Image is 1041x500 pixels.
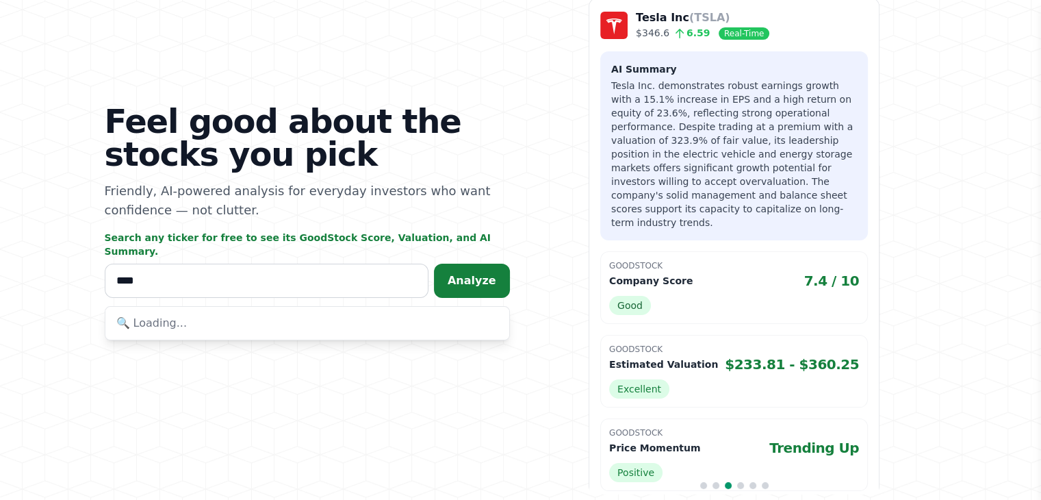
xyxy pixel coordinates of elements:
[609,358,718,371] p: Estimated Valuation
[105,231,510,258] p: Search any ticker for free to see its GoodStock Score, Valuation, and AI Summary.
[737,482,744,489] span: Go to slide 4
[669,27,710,38] span: 6.59
[600,12,628,39] img: Company Logo
[434,264,510,298] button: Analyze
[804,271,860,290] span: 7.4 / 10
[105,182,510,220] p: Friendly, AI-powered analysis for everyday investors who want confidence — not clutter.
[719,27,769,40] span: Real-Time
[609,379,669,399] span: Excellent
[636,26,769,40] p: $346.6
[749,482,756,489] span: Go to slide 5
[636,10,769,26] p: Tesla Inc
[609,274,693,288] p: Company Score
[609,260,859,271] p: GoodStock
[725,355,859,374] span: $233.81 - $360.25
[689,11,730,24] span: (TSLA)
[611,62,857,76] h3: AI Summary
[700,482,707,489] span: Go to slide 1
[769,438,859,458] span: Trending Up
[609,463,663,482] span: Positive
[609,296,651,315] span: Good
[611,79,857,229] p: Tesla Inc. demonstrates robust earnings growth with a 15.1% increase in EPS and a high return on ...
[609,427,859,438] p: GoodStock
[762,482,769,489] span: Go to slide 6
[105,105,510,171] h1: Feel good about the stocks you pick
[712,482,719,489] span: Go to slide 2
[609,344,859,355] p: GoodStock
[609,441,700,455] p: Price Momentum
[725,482,732,489] span: Go to slide 3
[105,307,509,340] div: 🔍 Loading...
[448,274,496,287] span: Analyze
